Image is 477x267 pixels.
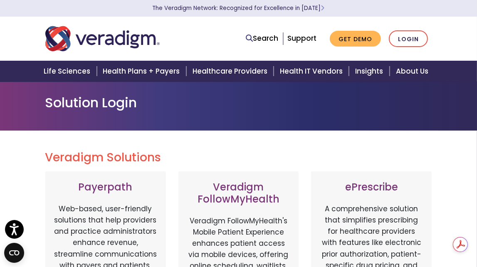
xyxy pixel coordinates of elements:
span: Learn More [321,4,325,12]
h1: Solution Login [45,95,432,111]
h3: Veradigm FollowMyHealth [187,181,291,205]
a: The Veradigm Network: Recognized for Excellence in [DATE]Learn More [153,4,325,12]
a: About Us [391,61,438,82]
img: Veradigm logo [45,25,160,52]
a: Health IT Vendors [275,61,350,82]
h2: Veradigm Solutions [45,151,432,165]
a: Health Plans + Payers [98,61,188,82]
a: Get Demo [330,31,381,47]
button: Open CMP widget [4,243,24,263]
h3: ePrescribe [319,181,423,193]
a: Search [246,33,279,44]
a: Login [389,30,428,47]
h3: Payerpath [54,181,158,193]
iframe: Drift Chat Widget [318,208,467,257]
a: Life Sciences [39,61,98,82]
a: Support [287,33,316,43]
a: Healthcare Providers [188,61,275,82]
a: Insights [350,61,390,82]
